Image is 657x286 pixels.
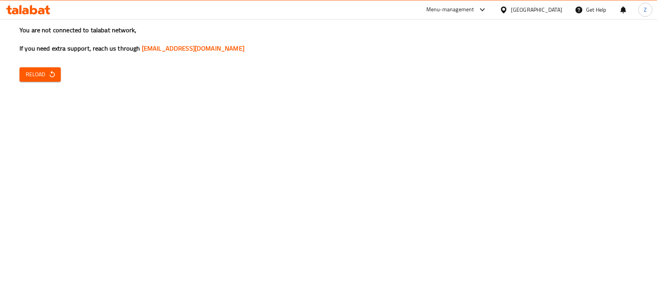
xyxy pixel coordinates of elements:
button: Reload [19,67,61,82]
a: [EMAIL_ADDRESS][DOMAIN_NAME] [142,42,244,54]
div: [GEOGRAPHIC_DATA] [511,5,562,14]
span: Z [644,5,647,14]
span: Reload [26,70,55,79]
div: Menu-management [426,5,474,14]
h3: You are not connected to talabat network, If you need extra support, reach us through [19,26,638,53]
